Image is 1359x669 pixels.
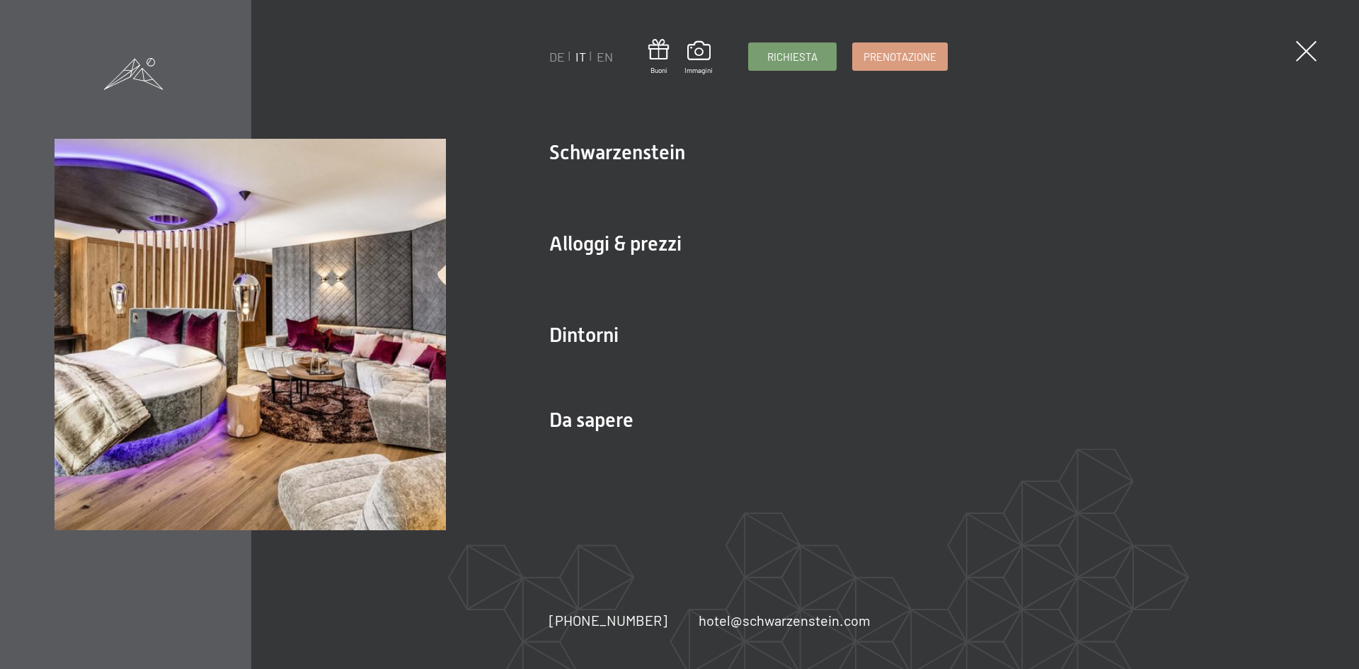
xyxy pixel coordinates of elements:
a: [PHONE_NUMBER] [549,610,667,630]
span: Buoni [648,65,669,75]
span: [PHONE_NUMBER] [549,612,667,629]
a: EN [597,49,613,64]
span: Prenotazione [864,50,936,64]
a: Immagini [684,41,713,75]
a: Buoni [648,39,669,75]
a: Prenotazione [853,43,947,70]
a: DE [549,49,565,64]
span: Richiesta [767,50,818,64]
a: IT [575,49,586,64]
span: Immagini [684,65,713,75]
a: hotel@schwarzenstein.com [699,610,871,630]
a: Richiesta [749,43,836,70]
